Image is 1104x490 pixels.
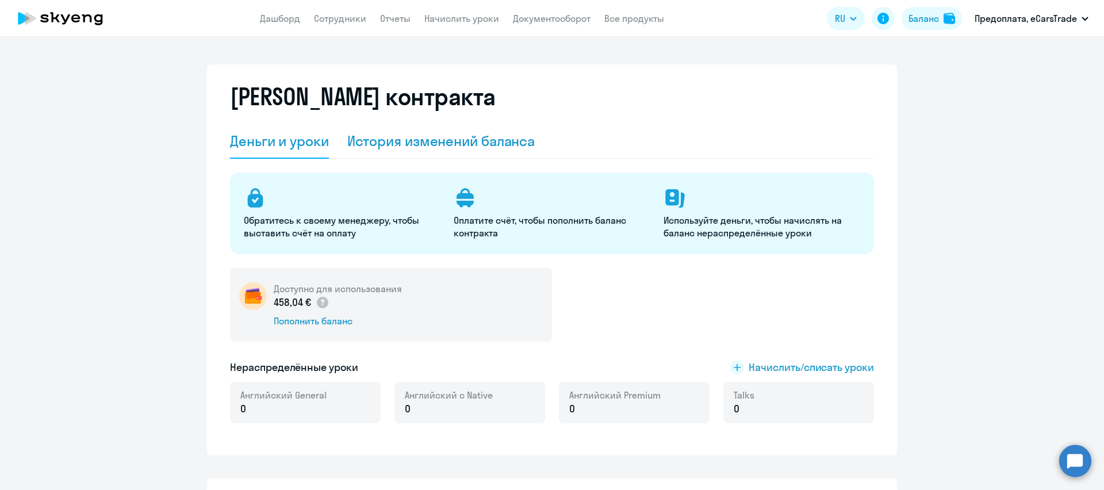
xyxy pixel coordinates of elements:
span: 0 [569,401,575,416]
p: Используйте деньги, чтобы начислять на баланс нераспределённые уроки [664,214,860,239]
div: Пополнить баланс [274,315,402,327]
button: RU [827,7,865,30]
h5: Нераспределённые уроки [230,360,358,375]
div: Баланс [908,12,939,25]
span: Английский General [240,389,327,401]
a: Отчеты [380,13,411,24]
a: Все продукты [604,13,664,24]
p: 458,04 € [274,295,329,310]
a: Дашборд [260,13,300,24]
h5: Доступно для использования [274,282,402,295]
div: История изменений баланса [347,132,535,150]
span: Английский с Native [405,389,493,401]
a: Документооборот [513,13,591,24]
span: 0 [405,401,411,416]
span: Английский Premium [569,389,661,401]
div: Деньги и уроки [230,132,329,150]
span: 0 [734,401,739,416]
img: balance [944,13,955,24]
button: Балансbalance [902,7,962,30]
a: Начислить уроки [424,13,499,24]
p: Предоплата, eCarsTrade [975,12,1077,25]
span: Talks [734,389,754,401]
span: Начислить/списать уроки [749,360,874,375]
span: 0 [240,401,246,416]
img: wallet-circle.png [239,282,267,310]
button: Предоплата, eCarsTrade [969,5,1094,32]
h2: [PERSON_NAME] контракта [230,83,496,110]
a: Сотрудники [314,13,366,24]
p: Обратитесь к своему менеджеру, чтобы выставить счёт на оплату [244,214,440,239]
p: Оплатите счёт, чтобы пополнить баланс контракта [454,214,650,239]
span: RU [835,12,845,25]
